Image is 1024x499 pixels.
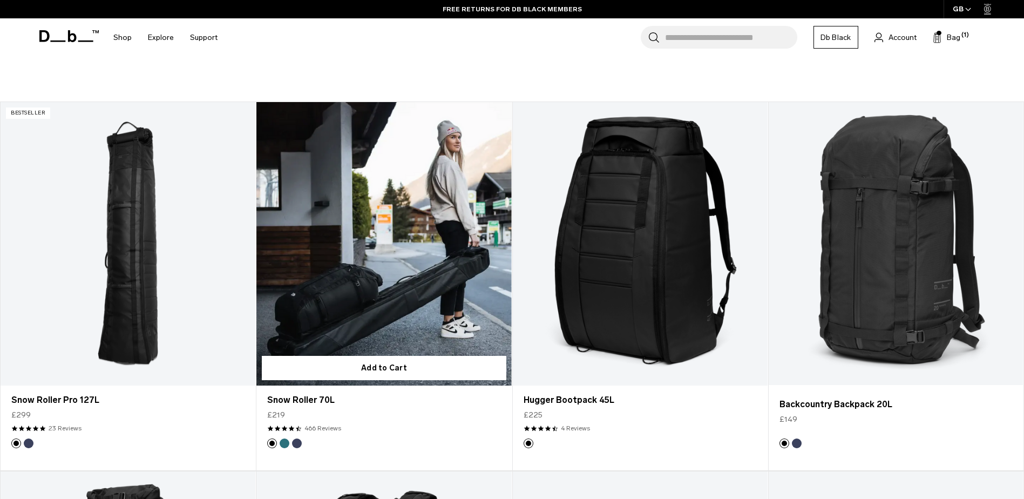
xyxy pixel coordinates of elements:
a: Hugger Bootpack 45L [524,394,757,407]
a: FREE RETURNS FOR DB BLACK MEMBERS [443,4,582,14]
a: Db Black [813,26,858,49]
span: Account [889,32,917,43]
span: Bag [947,32,960,43]
button: Black Out [267,439,277,448]
a: Snow Roller 70L [267,394,500,407]
a: Hugger Bootpack 45L [513,102,768,386]
button: Blue Hour [292,439,302,448]
button: Black Out [11,439,21,448]
button: Add to Cart [262,356,506,380]
span: (1) [961,31,969,40]
button: Black Out [524,439,533,448]
button: Blue Hour [24,439,33,448]
button: Midnight Teal [280,439,289,448]
span: £299 [11,409,31,421]
span: £219 [267,409,285,421]
a: Snow Roller 70L [256,102,511,386]
button: Bag (1) [933,31,960,44]
span: £149 [779,414,797,425]
a: Explore [148,18,174,57]
p: Bestseller [6,107,50,119]
a: Snow Roller Pro 127L [1,102,255,386]
span: £225 [524,409,542,421]
a: Backcountry Backpack 20L [769,102,1023,385]
a: 466 reviews [304,423,341,433]
a: 23 reviews [49,423,82,433]
a: Shop [113,18,132,57]
nav: Main Navigation [105,18,226,57]
button: Blue Hour [792,439,802,448]
button: Black Out [779,439,789,448]
a: 4 reviews [561,423,590,433]
a: Account [874,31,917,44]
a: Support [190,18,218,57]
a: Backcountry Backpack 20L [779,398,1012,411]
a: Snow Roller Pro 127L [11,394,245,407]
